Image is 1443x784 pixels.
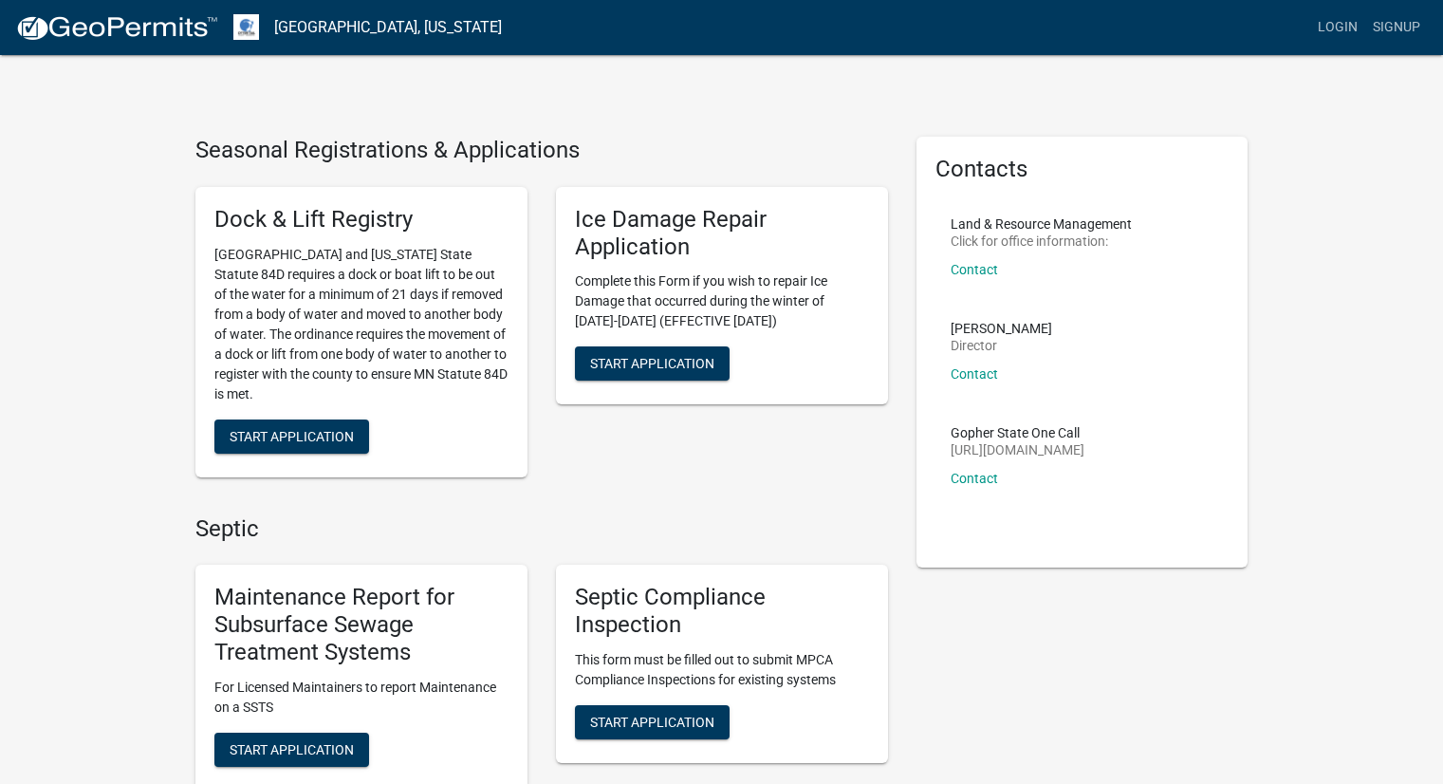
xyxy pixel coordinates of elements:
[575,705,730,739] button: Start Application
[214,420,369,454] button: Start Application
[195,515,888,543] h4: Septic
[951,426,1084,439] p: Gopher State One Call
[575,650,869,690] p: This form must be filled out to submit MPCA Compliance Inspections for existing systems
[214,678,509,718] p: For Licensed Maintainers to report Maintenance on a SSTS
[951,443,1084,457] p: [URL][DOMAIN_NAME]
[233,14,259,40] img: Otter Tail County, Minnesota
[951,262,998,277] a: Contact
[575,206,869,261] h5: Ice Damage Repair Application
[951,339,1052,352] p: Director
[214,733,369,767] button: Start Application
[935,156,1230,183] h5: Contacts
[230,741,354,756] span: Start Application
[590,356,714,371] span: Start Application
[951,366,998,382] a: Contact
[230,428,354,443] span: Start Application
[951,471,998,486] a: Contact
[274,11,502,44] a: [GEOGRAPHIC_DATA], [US_STATE]
[214,584,509,665] h5: Maintenance Report for Subsurface Sewage Treatment Systems
[1365,9,1428,46] a: Signup
[195,137,888,164] h4: Seasonal Registrations & Applications
[575,346,730,381] button: Start Application
[590,714,714,729] span: Start Application
[214,245,509,404] p: [GEOGRAPHIC_DATA] and [US_STATE] State Statute 84D requires a dock or boat lift to be out of the ...
[214,206,509,233] h5: Dock & Lift Registry
[951,234,1132,248] p: Click for office information:
[1310,9,1365,46] a: Login
[575,584,869,639] h5: Septic Compliance Inspection
[951,217,1132,231] p: Land & Resource Management
[575,271,869,331] p: Complete this Form if you wish to repair Ice Damage that occurred during the winter of [DATE]-[DA...
[951,322,1052,335] p: [PERSON_NAME]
